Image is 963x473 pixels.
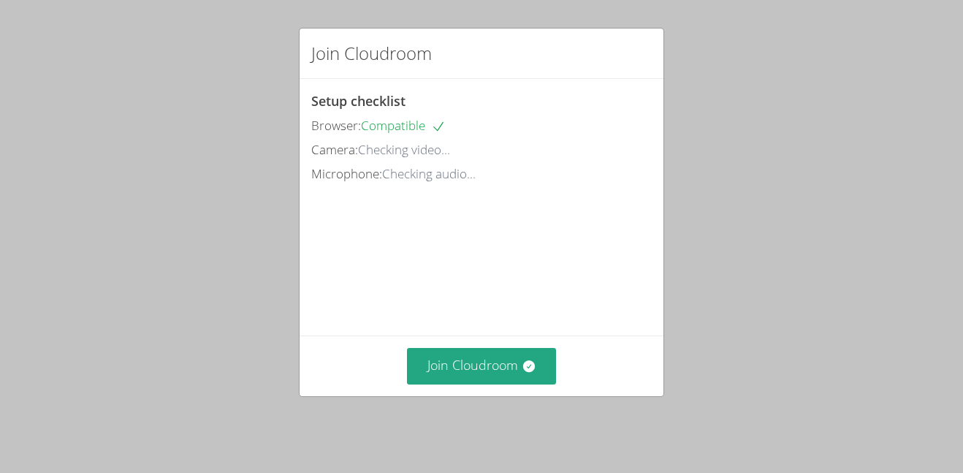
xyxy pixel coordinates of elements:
[311,92,406,110] span: Setup checklist
[358,141,450,158] span: Checking video...
[361,117,446,134] span: Compatible
[382,165,476,182] span: Checking audio...
[311,117,361,134] span: Browser:
[311,165,382,182] span: Microphone:
[311,141,358,158] span: Camera:
[407,348,557,384] button: Join Cloudroom
[311,40,432,67] h2: Join Cloudroom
